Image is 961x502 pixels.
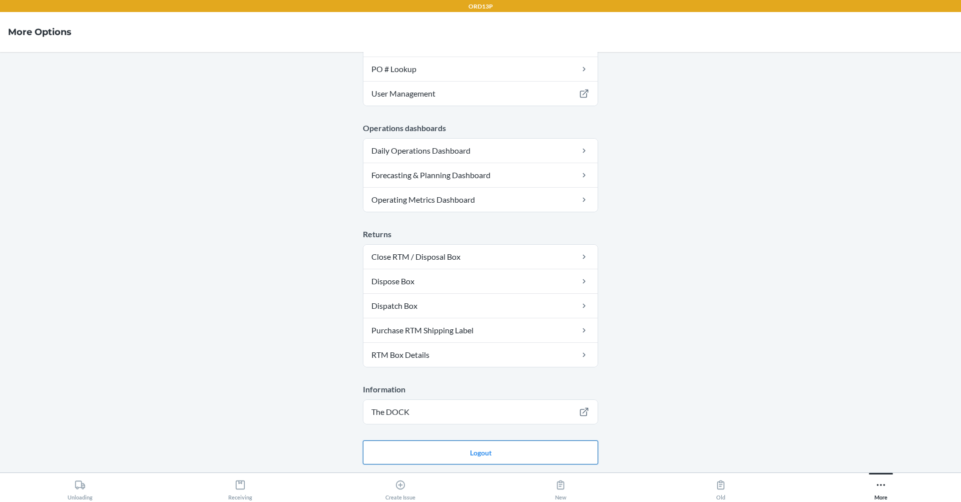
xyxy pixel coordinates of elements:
[8,26,72,39] h4: More Options
[363,318,598,342] a: Purchase RTM Shipping Label
[160,473,320,500] button: Receiving
[320,473,480,500] button: Create Issue
[363,440,598,464] button: Logout
[363,163,598,187] a: Forecasting & Planning Dashboard
[874,475,887,500] div: More
[363,269,598,293] a: Dispose Box
[363,122,598,134] p: Operations dashboards
[801,473,961,500] button: More
[228,475,252,500] div: Receiving
[363,82,598,106] a: User Management
[68,475,93,500] div: Unloading
[715,475,726,500] div: Old
[363,57,598,81] a: PO # Lookup
[641,473,801,500] button: Old
[363,294,598,318] a: Dispatch Box
[480,473,641,500] button: New
[363,228,598,240] p: Returns
[363,400,598,424] a: The DOCK
[555,475,567,500] div: New
[363,139,598,163] a: Daily Operations Dashboard
[363,343,598,367] a: RTM Box Details
[363,383,598,395] p: Information
[363,245,598,269] a: Close RTM / Disposal Box
[363,188,598,212] a: Operating Metrics Dashboard
[385,475,415,500] div: Create Issue
[468,2,493,11] p: ORD13P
